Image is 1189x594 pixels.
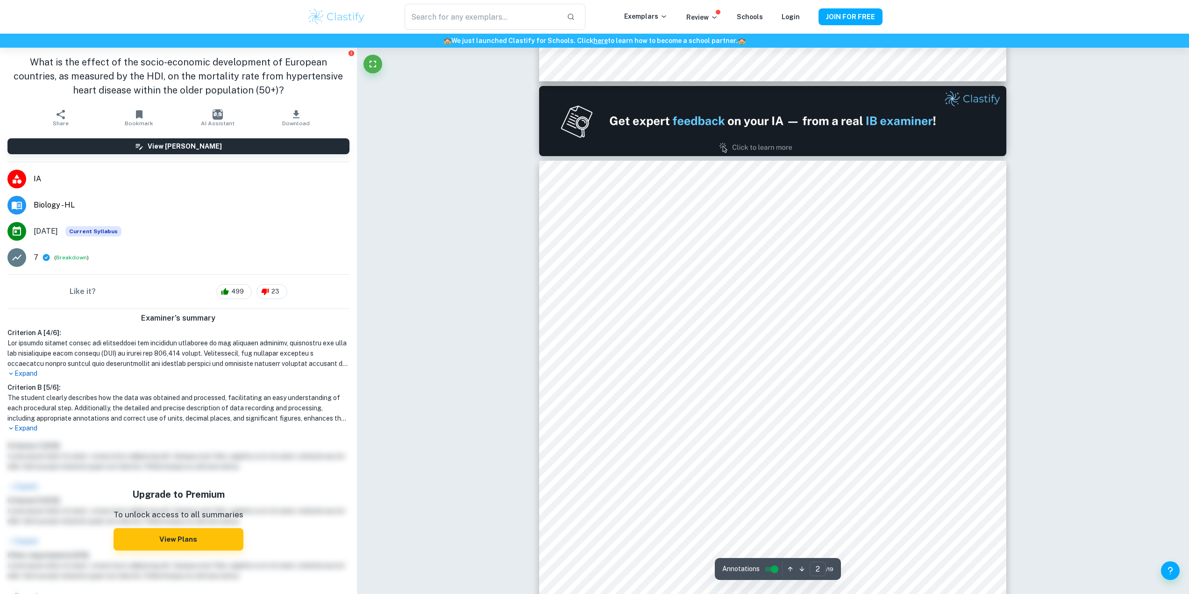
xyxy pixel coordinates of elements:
a: here [593,37,608,44]
div: 499 [216,284,252,299]
h6: Criterion A [ 4 / 6 ]: [7,328,349,338]
p: Expand [7,369,349,379]
img: Clastify logo [307,7,366,26]
button: JOIN FOR FREE [819,8,883,25]
h5: Upgrade to Premium [114,487,243,501]
span: AI Assistant [201,120,235,127]
span: 23 [266,287,285,296]
button: Breakdown [56,253,87,262]
h6: We just launched Clastify for Schools. Click to learn how to become a school partner. [2,36,1187,46]
span: 🏫 [738,37,746,44]
button: Bookmark [100,105,178,131]
img: Ad [539,86,1006,156]
h1: The student clearly describes how the data was obtained and processed, facilitating an easy under... [7,393,349,423]
span: Bookmark [125,120,153,127]
button: Report issue [348,50,355,57]
button: View [PERSON_NAME] [7,138,349,154]
a: Schools [737,13,763,21]
button: View Plans [114,528,243,551]
span: / 19 [826,565,833,573]
h6: Like it? [70,286,96,297]
h6: Examiner's summary [4,313,353,324]
span: Share [53,120,69,127]
span: 🏫 [443,37,451,44]
div: 23 [256,284,287,299]
span: Biology - HL [34,200,349,211]
a: Login [782,13,800,21]
p: 7 [34,252,38,263]
p: Expand [7,423,349,433]
span: ( ) [54,253,89,262]
span: Download [282,120,310,127]
span: Current Syllabus [65,226,121,236]
button: Download [257,105,335,131]
button: Fullscreen [363,55,382,73]
button: Share [21,105,100,131]
button: AI Assistant [178,105,257,131]
span: IA [34,173,349,185]
span: Annotations [722,564,760,574]
p: Review [686,12,718,22]
h1: What is the effect of the socio-economic development of European countries, as measured by the HD... [7,55,349,97]
p: To unlock access to all summaries [114,509,243,521]
span: 499 [226,287,249,296]
h1: Lor ipsumdo sitamet consec adi elitseddoei tem incididun utlaboree do mag aliquaen adminimv, quis... [7,338,349,369]
img: AI Assistant [213,109,223,120]
span: [DATE] [34,226,58,237]
h6: Criterion B [ 5 / 6 ]: [7,382,349,393]
div: This exemplar is based on the current syllabus. Feel free to refer to it for inspiration/ideas wh... [65,226,121,236]
h6: View [PERSON_NAME] [148,141,222,151]
p: Exemplars [624,11,668,21]
input: Search for any exemplars... [405,4,559,30]
button: Help and Feedback [1161,561,1180,580]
